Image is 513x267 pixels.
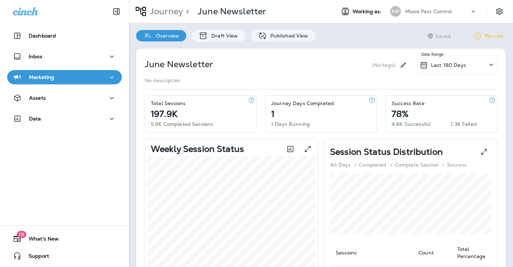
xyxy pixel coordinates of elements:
[301,142,315,156] button: View graph expanded to full screen
[7,49,122,64] button: Inbox
[29,95,46,101] p: Assets
[7,232,122,246] button: 19What's New
[267,33,308,39] p: Published View
[493,5,506,18] button: Settings
[451,240,491,266] th: Total Percentage
[359,162,386,168] p: Completed
[151,146,244,152] p: Weekly Session Status
[7,91,122,105] button: Assets
[372,62,395,68] p: (No tags)
[152,33,179,39] p: Overview
[392,121,431,127] p: 4.6K Successful
[395,162,439,168] p: Complete Session
[392,100,425,106] p: Success Rate
[208,33,238,39] p: Draft View
[29,74,54,80] p: Marketing
[183,6,189,17] p: >
[390,6,401,17] div: MP
[151,121,213,127] p: 5.9K Completed Sessions
[413,240,451,266] th: Count
[198,6,266,17] p: June Newsletter
[271,121,310,127] p: 1 Days Running
[29,54,42,59] p: Inbox
[271,100,334,106] p: Journey Days Completed
[392,111,408,117] p: 78%
[353,9,383,15] span: Working as:
[477,145,491,159] button: View Pie expanded to full screen
[442,162,444,168] p: >
[147,6,183,17] p: Journey
[21,236,59,244] span: What's New
[29,116,41,122] p: Data
[421,51,445,57] p: Date Range
[151,100,186,106] p: Total Sessions
[390,162,392,168] p: >
[485,33,503,39] p: Paused
[435,33,451,39] span: Saved
[7,112,122,126] button: Data
[447,162,467,168] p: Success
[405,9,452,14] p: Moxie Pest Control
[7,249,122,263] button: Support
[271,111,274,117] p: 1
[7,70,122,84] button: Marketing
[451,121,477,127] p: 1.3K Failed
[354,162,356,168] p: >
[16,231,26,238] span: 19
[330,240,413,266] th: Sessions
[145,78,181,83] p: No description
[330,149,443,155] p: Session Status Distribution
[330,162,351,168] p: All Days
[145,59,213,70] p: June Newsletter
[431,62,466,68] p: Last 180 Days
[397,55,410,75] div: Edit
[21,253,49,262] span: Support
[29,33,56,39] p: Dashboard
[7,29,122,43] button: Dashboard
[283,142,298,156] button: Toggle between session count and session percentage
[106,4,126,19] button: Collapse Sidebar
[151,111,177,117] p: 197.9K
